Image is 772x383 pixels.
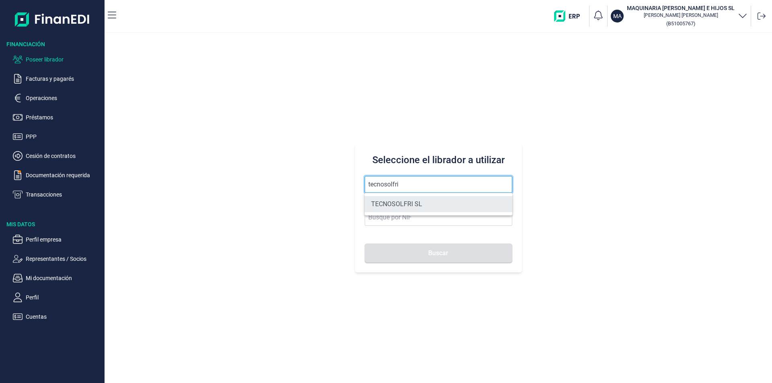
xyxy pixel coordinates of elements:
[26,170,101,180] p: Documentación requerida
[26,74,101,84] p: Facturas y pagarés
[13,254,101,264] button: Representantes / Socios
[26,151,101,161] p: Cesión de contratos
[428,250,448,256] span: Buscar
[26,312,101,322] p: Cuentas
[26,93,101,103] p: Operaciones
[365,176,512,193] input: Seleccione la razón social
[13,312,101,322] button: Cuentas
[13,273,101,283] button: Mi documentación
[13,151,101,161] button: Cesión de contratos
[365,196,512,212] li: TECNOSOLFRI SL
[365,209,512,226] input: Busque por NIF
[13,113,101,122] button: Préstamos
[611,4,747,28] button: MAMAQUINARIA [PERSON_NAME] E HIJOS SL[PERSON_NAME] [PERSON_NAME](B51005767)
[26,293,101,302] p: Perfil
[13,235,101,244] button: Perfil empresa
[26,132,101,141] p: PPP
[554,10,586,22] img: erp
[13,74,101,84] button: Facturas y pagarés
[26,254,101,264] p: Representantes / Socios
[15,6,90,32] img: Logo de aplicación
[666,20,695,27] small: Copiar cif
[613,12,622,20] p: MA
[13,132,101,141] button: PPP
[26,190,101,199] p: Transacciones
[13,55,101,64] button: Poseer librador
[13,190,101,199] button: Transacciones
[26,113,101,122] p: Préstamos
[365,244,512,263] button: Buscar
[26,55,101,64] p: Poseer librador
[13,170,101,180] button: Documentación requerida
[627,12,735,18] p: [PERSON_NAME] [PERSON_NAME]
[26,235,101,244] p: Perfil empresa
[13,293,101,302] button: Perfil
[26,273,101,283] p: Mi documentación
[627,4,735,12] h3: MAQUINARIA [PERSON_NAME] E HIJOS SL
[13,93,101,103] button: Operaciones
[365,154,512,166] h3: Seleccione el librador a utilizar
